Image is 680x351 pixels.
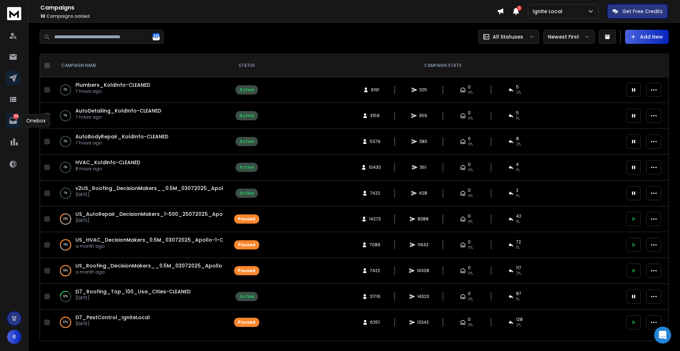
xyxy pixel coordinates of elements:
[40,13,45,19] span: 10
[75,314,150,321] a: D7_PestControl_IgniteLocal
[53,206,230,232] td: 23%US_AutoRepair_DecisionMakers_1-500_25072025_Apollo-CLEANED[DATE]
[75,140,168,146] p: 7 hours ago
[75,114,161,120] p: 7 hours ago
[53,155,230,180] td: 0%HVAC_Koldinfo-CLEANED8 hours ago
[417,268,429,274] span: 14308
[370,294,380,299] span: 21716
[419,113,427,119] span: 359
[75,236,259,243] span: US_HVAC_DecisionMakers_0.5M_03072025_Apollo-1-CLEANEDREOON
[53,284,230,310] td: 32%D7_Roofing_Top_100_Usa_Cities-CLEANED[DATE]
[516,265,521,271] span: 117
[468,245,473,251] span: 0%
[239,87,254,93] div: Active
[468,322,473,328] span: 0%
[63,215,68,223] p: 23 %
[239,165,254,170] div: Active
[239,113,254,119] div: Active
[64,86,67,93] p: 0 %
[7,330,21,344] button: R
[516,193,520,199] span: 1 %
[468,136,471,142] span: 0
[75,88,150,94] p: 7 hours ago
[419,190,427,196] span: 428
[468,193,473,199] span: 0%
[75,192,223,197] p: [DATE]
[75,295,191,301] p: [DATE]
[468,213,471,219] span: 0
[468,271,473,276] span: 0%
[516,213,521,219] span: 42
[516,167,520,173] span: 1 %
[622,8,663,15] p: Get Free Credits
[516,297,520,302] span: 1 %
[370,113,380,119] span: 3159
[64,112,67,119] p: 0 %
[238,242,255,248] div: Paused
[75,133,168,140] span: AutoBodyRepair_KoldInfo-CLEANED
[75,107,161,114] a: AutoDetailing_KoldInfo-CLEANED
[53,232,230,258] td: 76%US_HVAC_DecisionMakers_0.5M_03072025_Apollo-1-CLEANEDREOONa month ago
[516,90,521,96] span: 2 %
[516,317,523,322] span: 128
[654,327,671,344] div: Open Intercom Messenger
[370,268,380,274] span: 7422
[419,87,427,93] span: 325
[468,110,471,116] span: 0
[543,30,595,44] button: Newest First
[369,165,381,170] span: 10430
[53,180,230,206] td: 1%v2US_Roofing_DecisionMakers__0.5M_03072025_Apollo-CLEANED[DATE]
[516,188,518,193] span: 2
[516,322,521,328] span: 2 %
[607,4,668,18] button: Get Free Credits
[75,262,246,269] a: US_Roofing_DecisionMakers__0.5M_03072025_Apollo-CLEANED
[63,267,68,274] p: 92 %
[516,84,519,90] span: 5
[516,162,519,167] span: 4
[468,162,471,167] span: 0
[493,33,523,40] p: All Statuses
[53,310,230,335] td: 97%D7_PestControl_IgniteLocal[DATE]
[75,218,223,223] p: [DATE]
[13,114,19,119] p: 106
[238,216,255,222] div: Paused
[516,291,521,297] span: 87
[75,211,254,218] a: US_AutoRepair_DecisionMakers_1-500_25072025_Apollo-CLEANED
[516,136,519,142] span: 8
[238,268,255,274] div: Paused
[64,190,67,197] p: 1 %
[419,139,427,144] span: 383
[239,190,254,196] div: Active
[516,271,521,276] span: 2 %
[53,103,230,129] td: 0%AutoDetailing_KoldInfo-CLEANED7 hours ago
[239,139,254,144] div: Active
[418,242,429,248] span: 11642
[64,138,67,145] p: 0 %
[75,288,191,295] a: D7_Roofing_Top_100_Usa_Cities-CLEANED
[75,159,140,166] a: HVAC_Koldinfo-CLEANED
[369,216,381,222] span: 14273
[75,185,253,192] a: v2US_Roofing_DecisionMakers__0.5M_03072025_Apollo-CLEANED
[63,241,68,248] p: 76 %
[533,8,565,15] p: Ignite Local
[75,243,223,249] p: a month ago
[53,258,230,284] td: 92%US_Roofing_DecisionMakers__0.5M_03072025_Apollo-CLEANEDa month ago
[417,320,429,325] span: 12342
[417,294,429,299] span: 14320
[40,4,497,12] h1: Campaigns
[75,269,223,275] p: a month ago
[370,139,380,144] span: 5379
[418,216,429,222] span: 8388
[7,7,21,20] img: logo
[468,297,473,302] span: 0%
[370,320,380,325] span: 6251
[517,6,522,11] span: 1
[468,90,473,96] span: 0%
[516,239,521,245] span: 72
[239,294,254,299] div: Active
